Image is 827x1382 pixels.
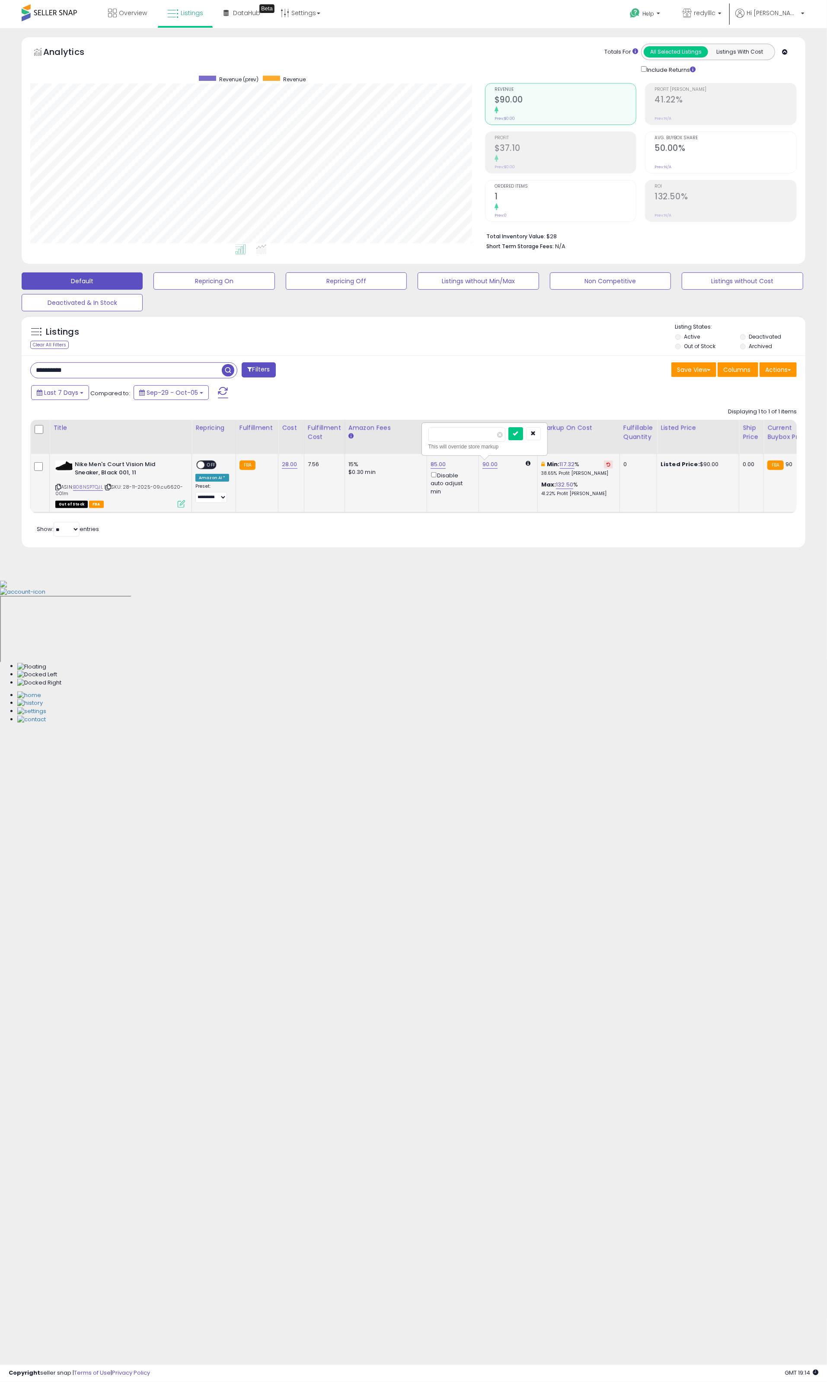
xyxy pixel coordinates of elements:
[486,233,545,240] b: Total Inventory Value:
[239,461,255,470] small: FBA
[623,461,650,468] div: 0
[43,46,101,60] h5: Analytics
[431,460,446,469] a: 85.00
[55,501,88,508] span: All listings that are currently out of stock and unavailable for purchase on Amazon
[495,184,636,189] span: Ordered Items
[723,365,750,374] span: Columns
[684,333,700,340] label: Active
[655,143,796,155] h2: 50.00%
[134,385,209,400] button: Sep-29 - Oct-05
[655,164,671,170] small: Prev: N/A
[560,460,575,469] a: 117.32
[655,192,796,203] h2: 132.50%
[90,389,130,397] span: Compared to:
[119,9,147,17] span: Overview
[348,461,420,468] div: 15%
[708,46,772,58] button: Listings With Cost
[629,8,640,19] i: Get Help
[283,76,306,83] span: Revenue
[661,461,732,468] div: $90.00
[623,423,653,441] div: Fulfillable Quantity
[655,136,796,141] span: Avg. Buybox Share
[195,423,232,432] div: Repricing
[749,342,773,350] label: Archived
[718,362,758,377] button: Columns
[282,423,300,432] div: Cost
[22,272,143,290] button: Default
[428,442,541,451] div: This will override store markup
[486,243,554,250] b: Short Term Storage Fees:
[239,423,275,432] div: Fulfillment
[767,461,783,470] small: FBA
[219,76,259,83] span: Revenue (prev)
[53,423,188,432] div: Title
[728,408,797,416] div: Displaying 1 to 1 of 1 items
[541,461,545,467] i: This overrides the store level min markup for this listing
[418,272,539,290] button: Listings without Min/Max
[37,525,99,533] span: Show: entries
[204,461,218,469] span: OFF
[22,294,143,311] button: Deactivated & In Stock
[147,388,198,397] span: Sep-29 - Oct-05
[348,423,423,432] div: Amazon Fees
[671,362,716,377] button: Save View
[17,699,43,707] img: History
[31,385,89,400] button: Last 7 Days
[743,423,760,441] div: Ship Price
[55,461,185,507] div: ASIN:
[153,272,275,290] button: Repricing On
[181,9,203,17] span: Listings
[607,462,610,467] i: Revert to store-level Min Markup
[17,707,46,716] img: Settings
[73,483,103,491] a: B08NSP7QJL
[541,480,556,489] b: Max:
[55,483,183,496] span: | SKU: 28-11-2025-09.cu6620-001m
[308,461,338,468] div: 7.56
[242,362,275,377] button: Filters
[89,501,104,508] span: FBA
[635,64,706,74] div: Include Returns
[286,272,407,290] button: Repricing Off
[17,716,46,724] img: Contact
[550,272,671,290] button: Non Competitive
[555,242,565,250] span: N/A
[495,87,636,92] span: Revenue
[655,213,671,218] small: Prev: N/A
[17,671,57,679] img: Docked Left
[30,341,69,349] div: Clear All Filters
[537,420,619,454] th: The percentage added to the cost of goods (COGS) that forms the calculator for Min & Max prices.
[17,679,61,687] img: Docked Right
[259,4,275,13] div: Tooltip anchor
[760,362,797,377] button: Actions
[495,213,507,218] small: Prev: 0
[694,9,715,17] span: redylllc
[348,468,420,476] div: $0.30 min
[541,461,613,477] div: %
[17,691,41,700] img: Home
[675,323,805,331] p: Listing States:
[747,9,798,17] span: Hi [PERSON_NAME]
[495,164,515,170] small: Prev: $0.00
[44,388,78,397] span: Last 7 Days
[786,460,793,468] span: 90
[623,1,669,28] a: Help
[495,192,636,203] h2: 1
[495,116,515,121] small: Prev: $0.00
[644,46,708,58] button: All Selected Listings
[682,272,803,290] button: Listings without Cost
[195,474,229,482] div: Amazon AI *
[348,432,354,440] small: Amazon Fees.
[46,326,79,338] h5: Listings
[282,460,297,469] a: 28.00
[735,9,805,28] a: Hi [PERSON_NAME]
[233,9,260,17] span: DataHub
[541,423,616,432] div: Markup on Cost
[743,461,757,468] div: 0.00
[642,10,654,17] span: Help
[684,342,715,350] label: Out of Stock
[547,460,560,468] b: Min:
[661,423,735,432] div: Listed Price
[17,663,46,671] img: Floating
[486,230,790,241] li: $28
[55,461,73,471] img: 31izOI5jBiL._SL40_.jpg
